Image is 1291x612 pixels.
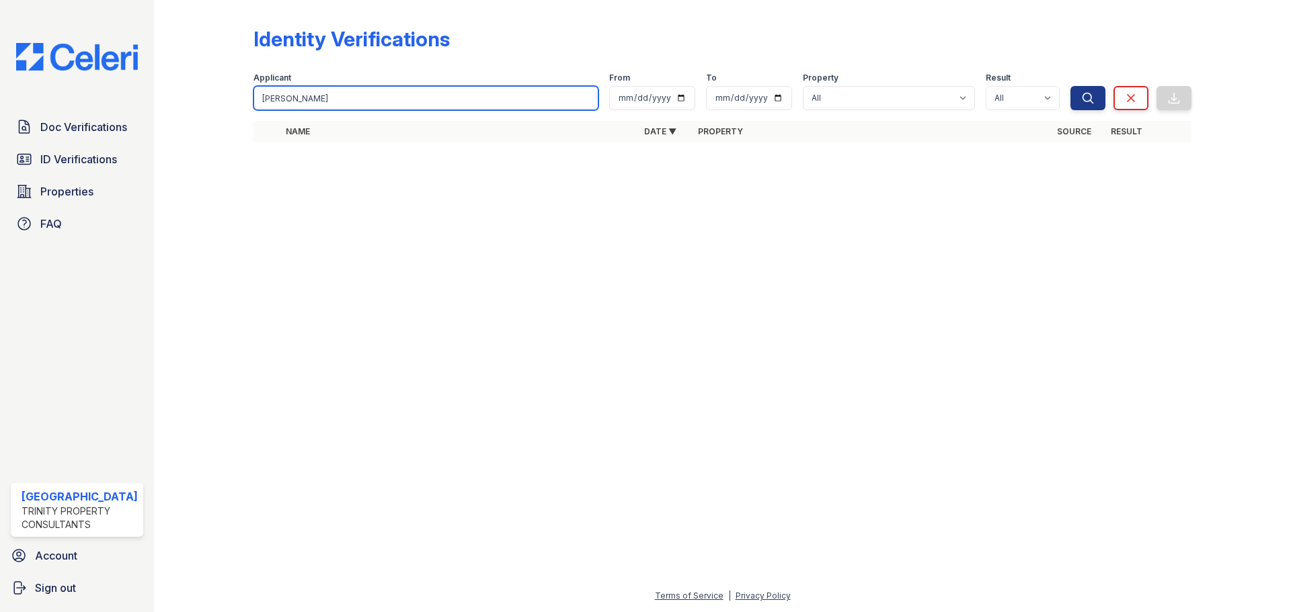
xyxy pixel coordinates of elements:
a: Doc Verifications [11,114,143,140]
span: Properties [40,183,93,200]
img: CE_Logo_Blue-a8612792a0a2168367f1c8372b55b34899dd931a85d93a1a3d3e32e68fde9ad4.png [5,43,149,71]
a: Privacy Policy [736,591,791,601]
label: Applicant [253,73,291,83]
a: Terms of Service [655,591,723,601]
label: Property [803,73,838,83]
a: ID Verifications [11,146,143,173]
span: Account [35,548,77,564]
label: From [609,73,630,83]
a: FAQ [11,210,143,237]
span: FAQ [40,216,62,232]
div: Trinity Property Consultants [22,505,138,531]
input: Search by name or phone number [253,86,598,110]
a: Source [1057,126,1091,136]
span: ID Verifications [40,151,117,167]
span: Doc Verifications [40,119,127,135]
a: Date ▼ [644,126,676,136]
div: | [728,591,731,601]
a: Sign out [5,574,149,601]
div: [GEOGRAPHIC_DATA] [22,488,138,505]
div: Identity Verifications [253,27,450,51]
a: Name [286,126,310,136]
a: Result [1111,126,1142,136]
label: To [706,73,717,83]
a: Property [698,126,743,136]
a: Properties [11,178,143,205]
a: Account [5,542,149,569]
span: Sign out [35,580,76,596]
label: Result [986,73,1011,83]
